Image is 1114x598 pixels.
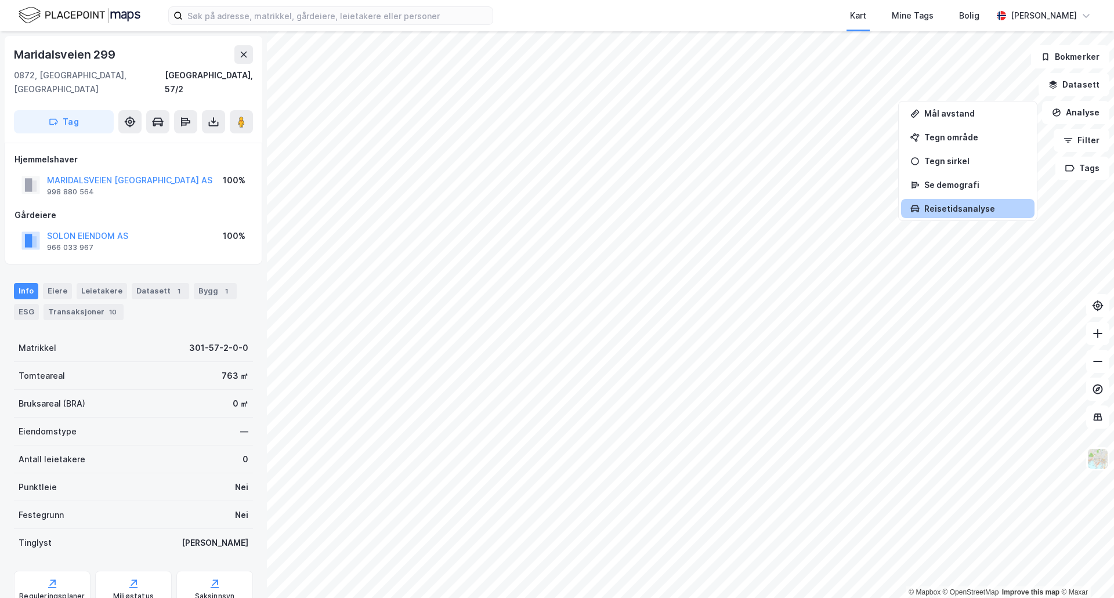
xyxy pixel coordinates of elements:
div: Gårdeiere [15,208,252,222]
input: Søk på adresse, matrikkel, gårdeiere, leietakere eller personer [183,7,493,24]
div: Tomteareal [19,369,65,383]
div: 0872, [GEOGRAPHIC_DATA], [GEOGRAPHIC_DATA] [14,68,165,96]
div: Leietakere [77,283,127,299]
div: Tegn område [924,132,1025,142]
a: Improve this map [1002,588,1059,596]
button: Datasett [1039,73,1109,96]
div: 998 880 564 [47,187,94,197]
a: Mapbox [909,588,941,596]
div: 301-57-2-0-0 [189,341,248,355]
div: — [240,425,248,438]
div: Matrikkel [19,341,56,355]
div: 0 ㎡ [233,397,248,411]
div: Mine Tags [892,9,934,23]
img: logo.f888ab2527a4732fd821a326f86c7f29.svg [19,5,140,26]
div: 100% [223,229,245,243]
button: Tags [1055,157,1109,180]
div: Nei [235,480,248,494]
div: Hjemmelshaver [15,153,252,166]
button: Bokmerker [1031,45,1109,68]
div: Festegrunn [19,508,64,522]
div: 763 ㎡ [222,369,248,383]
div: Mål avstand [924,108,1025,118]
div: 100% [223,173,245,187]
a: OpenStreetMap [943,588,999,596]
button: Filter [1054,129,1109,152]
div: 1 [173,285,185,297]
div: Bruksareal (BRA) [19,397,85,411]
button: Analyse [1042,101,1109,124]
div: Datasett [132,283,189,299]
div: Info [14,283,38,299]
button: Tag [14,110,114,133]
div: Bolig [959,9,979,23]
img: Z [1087,448,1109,470]
div: Tinglyst [19,536,52,550]
div: ESG [14,304,39,320]
div: [GEOGRAPHIC_DATA], 57/2 [165,68,253,96]
div: Nei [235,508,248,522]
div: Eiere [43,283,72,299]
div: Tegn sirkel [924,156,1025,166]
div: Punktleie [19,480,57,494]
div: 10 [107,306,119,318]
div: Reisetidsanalyse [924,204,1025,213]
iframe: Chat Widget [1056,542,1114,598]
div: Transaksjoner [44,304,124,320]
div: Antall leietakere [19,452,85,466]
div: [PERSON_NAME] [182,536,248,550]
div: Kart [850,9,866,23]
div: Kontrollprogram for chat [1056,542,1114,598]
div: 0 [243,452,248,466]
div: 966 033 967 [47,243,93,252]
div: Bygg [194,283,237,299]
div: [PERSON_NAME] [1011,9,1077,23]
div: 1 [220,285,232,297]
div: Maridalsveien 299 [14,45,118,64]
div: Se demografi [924,180,1025,190]
div: Eiendomstype [19,425,77,438]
